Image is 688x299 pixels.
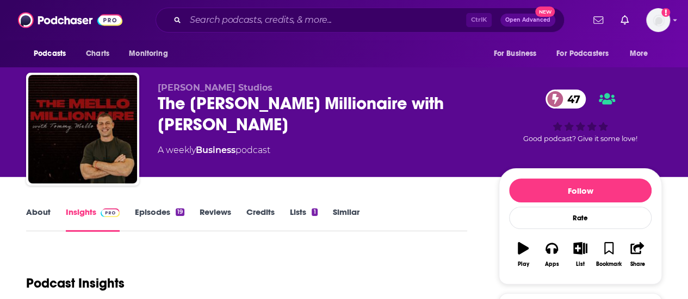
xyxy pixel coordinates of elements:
[630,46,648,61] span: More
[158,82,272,93] span: [PERSON_NAME] Studios
[158,144,270,157] div: A weekly podcast
[290,207,317,232] a: Lists1
[576,261,585,268] div: List
[546,90,586,109] a: 47
[545,261,559,268] div: Apps
[509,207,652,229] div: Rate
[556,90,586,109] span: 47
[185,11,466,29] input: Search podcasts, credits, & more...
[486,43,550,64] button: open menu
[518,261,529,268] div: Play
[121,43,182,64] button: open menu
[79,43,116,64] a: Charts
[661,8,670,17] svg: Add a profile image
[66,207,120,232] a: InsightsPodchaser Pro
[156,8,565,33] div: Search podcasts, credits, & more...
[196,145,235,155] a: Business
[549,43,624,64] button: open menu
[176,208,184,216] div: 19
[101,208,120,217] img: Podchaser Pro
[26,207,51,232] a: About
[556,46,609,61] span: For Podcasters
[499,82,662,150] div: 47Good podcast? Give it some love!
[200,207,231,232] a: Reviews
[246,207,275,232] a: Credits
[135,207,184,232] a: Episodes19
[505,17,550,23] span: Open Advanced
[34,46,66,61] span: Podcasts
[86,46,109,61] span: Charts
[26,43,80,64] button: open menu
[333,207,360,232] a: Similar
[596,261,622,268] div: Bookmark
[509,235,537,274] button: Play
[129,46,168,61] span: Monitoring
[566,235,594,274] button: List
[646,8,670,32] button: Show profile menu
[622,43,662,64] button: open menu
[616,11,633,29] a: Show notifications dropdown
[623,235,652,274] button: Share
[26,275,125,291] h1: Podcast Insights
[594,235,623,274] button: Bookmark
[466,13,492,27] span: Ctrl K
[630,261,644,268] div: Share
[18,10,122,30] img: Podchaser - Follow, Share and Rate Podcasts
[28,75,137,183] img: The Mello Millionaire with Tommy Mello
[537,235,566,274] button: Apps
[493,46,536,61] span: For Business
[312,208,317,216] div: 1
[646,8,670,32] span: Logged in as LBraverman
[535,7,555,17] span: New
[523,135,637,143] span: Good podcast? Give it some love!
[589,11,608,29] a: Show notifications dropdown
[500,14,555,27] button: Open AdvancedNew
[646,8,670,32] img: User Profile
[509,179,652,202] button: Follow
